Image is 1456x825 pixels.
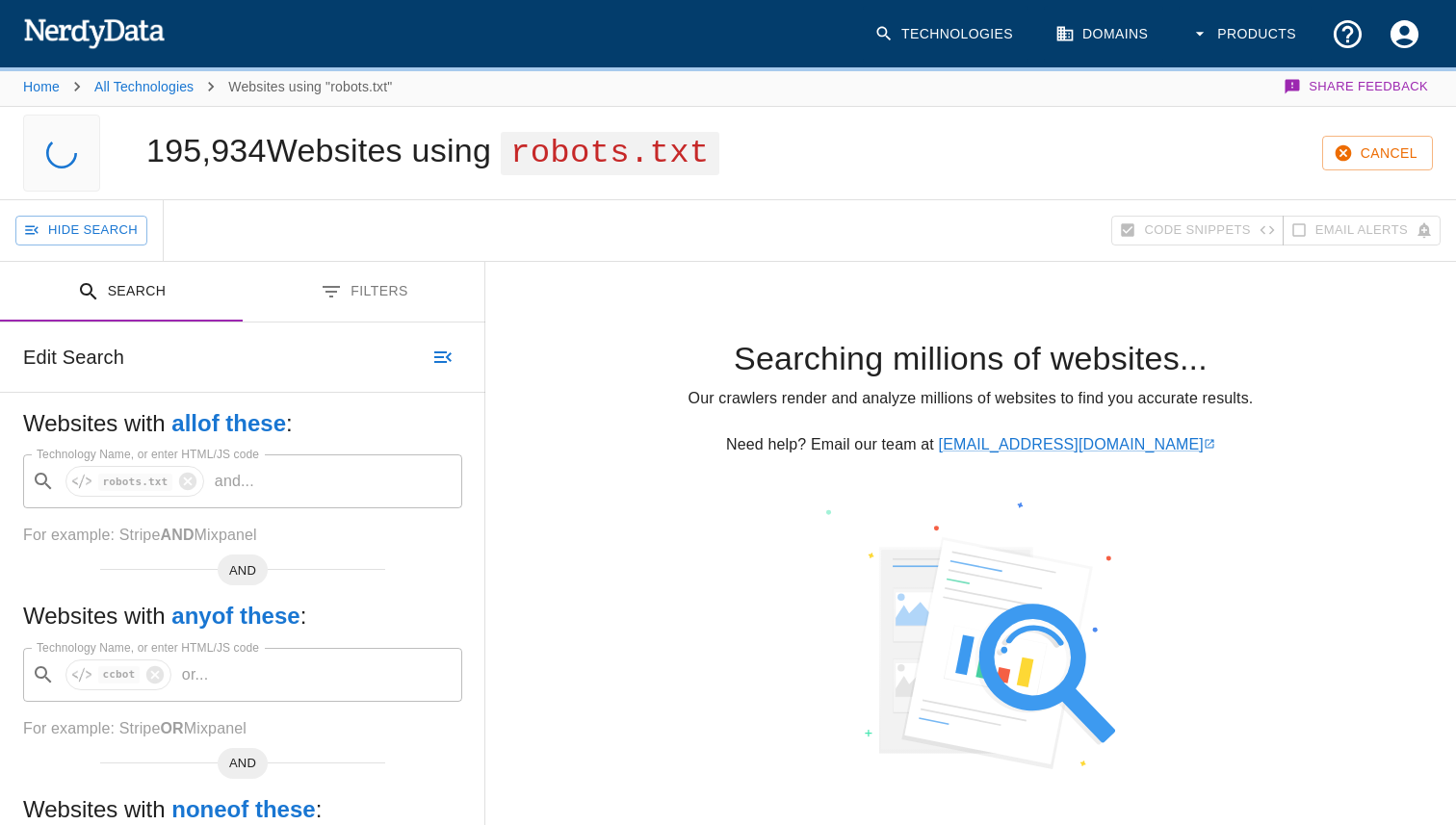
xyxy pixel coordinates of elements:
label: Technology Name, or enter HTML/JS code [37,639,259,656]
h1: 195,934 Websites using [146,132,719,168]
p: or ... [174,663,216,686]
a: [EMAIL_ADDRESS][DOMAIN_NAME] [939,436,1215,452]
button: Account Settings [1376,6,1433,63]
button: Cancel [1322,136,1433,171]
h5: Websites with : [23,408,462,439]
nav: breadcrumb [23,67,392,106]
span: AND [218,754,268,773]
b: AND [160,527,194,543]
p: For example: Stripe Mixpanel [23,717,462,740]
b: OR [160,720,183,736]
a: Home [23,79,60,94]
h5: Websites with : [23,794,462,825]
button: Hide Search [15,216,147,245]
p: Our crawlers render and analyze millions of websites to find you accurate results. Need help? Ema... [516,387,1425,456]
span: AND [218,561,268,580]
a: Technologies [863,6,1028,63]
button: Filters [243,262,485,322]
button: Share Feedback [1281,67,1433,106]
button: Support and Documentation [1319,6,1376,63]
b: any of these [171,603,299,629]
label: Technology Name, or enter HTML/JS code [37,446,259,462]
a: All Technologies [94,79,194,94]
h4: Searching millions of websites... [516,339,1425,379]
a: Domains [1044,6,1163,63]
button: Products [1179,6,1312,63]
p: Websites using "robots.txt" [228,77,392,96]
b: all of these [171,410,286,436]
h6: Edit Search [23,342,124,373]
p: For example: Stripe Mixpanel [23,524,462,547]
h5: Websites with : [23,601,462,632]
b: none of these [171,796,315,822]
p: and ... [207,470,262,493]
img: NerdyData.com [23,13,165,52]
span: robots.txt [501,132,719,175]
